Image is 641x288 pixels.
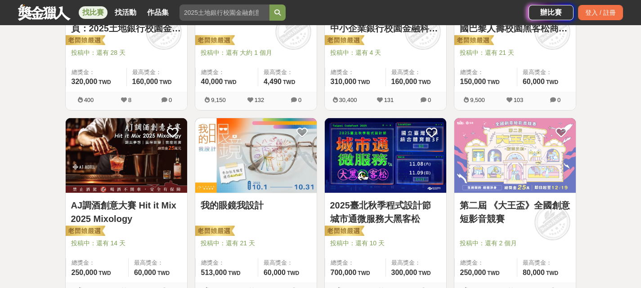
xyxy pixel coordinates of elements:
span: 0 [557,97,560,103]
span: 投稿中：還有 28 天 [71,48,182,58]
span: 總獎金： [331,68,380,77]
img: 老闆娘嚴選 [193,225,235,238]
img: Cover Image [195,118,317,193]
span: 9,150 [211,97,226,103]
span: TWD [99,270,111,276]
a: Cover Image [325,118,446,194]
span: TWD [99,79,111,85]
span: 最高獎金： [264,258,311,267]
span: 400 [84,97,94,103]
span: TWD [546,270,558,276]
span: 總獎金： [201,68,252,77]
span: 投稿中：還有 21 天 [460,48,570,58]
span: 0 [428,97,431,103]
a: 辦比賽 [529,5,574,20]
img: Cover Image [325,118,446,193]
span: TWD [418,270,430,276]
span: TWD [157,270,170,276]
span: TWD [418,79,430,85]
span: 最高獎金： [132,68,182,77]
span: TWD [159,79,171,85]
span: 60,000 [134,269,156,276]
span: 投稿中：還有 2 個月 [460,239,570,248]
img: 老闆娘嚴選 [453,35,494,47]
span: 最高獎金： [391,258,441,267]
span: 最高獎金： [391,68,441,77]
img: 老闆娘嚴選 [64,35,105,47]
span: 總獎金： [72,68,121,77]
span: 投稿中：還有 4 天 [330,48,441,58]
span: 300,000 [391,269,417,276]
span: TWD [546,79,558,85]
span: 0 [169,97,172,103]
span: 總獎金： [460,68,511,77]
span: TWD [228,270,240,276]
input: 2025土地銀行校園金融創意挑戰賽：從你出發 開啟智慧金融新頁 [179,4,269,21]
span: 投稿中：還有 21 天 [201,239,311,248]
a: Cover Image [66,118,187,194]
a: 找比賽 [79,6,108,19]
img: 老闆娘嚴選 [323,35,364,47]
span: 40,000 [201,78,223,85]
span: 最高獎金： [134,258,182,267]
span: 60,000 [264,269,286,276]
span: 投稿中：還有 10 天 [330,239,441,248]
img: 老闆娘嚴選 [193,35,235,47]
span: 320,000 [72,78,98,85]
img: Cover Image [454,118,576,193]
span: 總獎金： [72,258,123,267]
span: TWD [287,270,299,276]
img: 老闆娘嚴選 [323,225,364,238]
a: 作品集 [143,6,172,19]
span: 9,500 [470,97,485,103]
span: 投稿中：還有 大約 1 個月 [201,48,311,58]
span: TWD [358,270,370,276]
span: 250,000 [72,269,98,276]
span: 總獎金： [331,258,380,267]
a: AJ調酒創意大賽 Hit it Mix 2025 Mixology [71,199,182,226]
div: 登入 / 註冊 [578,5,623,20]
span: TWD [224,79,236,85]
span: 132 [255,97,264,103]
span: 最高獎金： [523,68,570,77]
span: 150,000 [460,78,486,85]
span: 60,000 [523,78,545,85]
img: 老闆娘嚴選 [64,225,105,238]
a: 第二屆 《大王盃》全國創意短影音競賽 [460,199,570,226]
span: TWD [358,79,370,85]
span: 8 [128,97,131,103]
span: 160,000 [391,78,417,85]
span: 131 [384,97,394,103]
a: 我的眼鏡我設計 [201,199,311,212]
span: 總獎金： [201,258,252,267]
span: 513,000 [201,269,227,276]
a: Cover Image [195,118,317,194]
span: TWD [487,270,499,276]
span: 投稿中：還有 14 天 [71,239,182,248]
a: 找活動 [111,6,140,19]
span: 最高獎金： [264,68,311,77]
span: TWD [283,79,295,85]
span: 700,000 [331,269,357,276]
span: 0 [298,97,301,103]
span: 最高獎金： [523,258,570,267]
span: 30,400 [339,97,357,103]
span: 總獎金： [460,258,511,267]
a: Cover Image [454,118,576,194]
span: 80,000 [523,269,545,276]
span: 103 [514,97,524,103]
a: 2025臺北秋季程式設計節 城市通微服務大黑客松 [330,199,441,226]
img: Cover Image [66,118,187,193]
span: 4,490 [264,78,282,85]
span: 250,000 [460,269,486,276]
span: 160,000 [132,78,158,85]
span: TWD [487,79,499,85]
span: 310,000 [331,78,357,85]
